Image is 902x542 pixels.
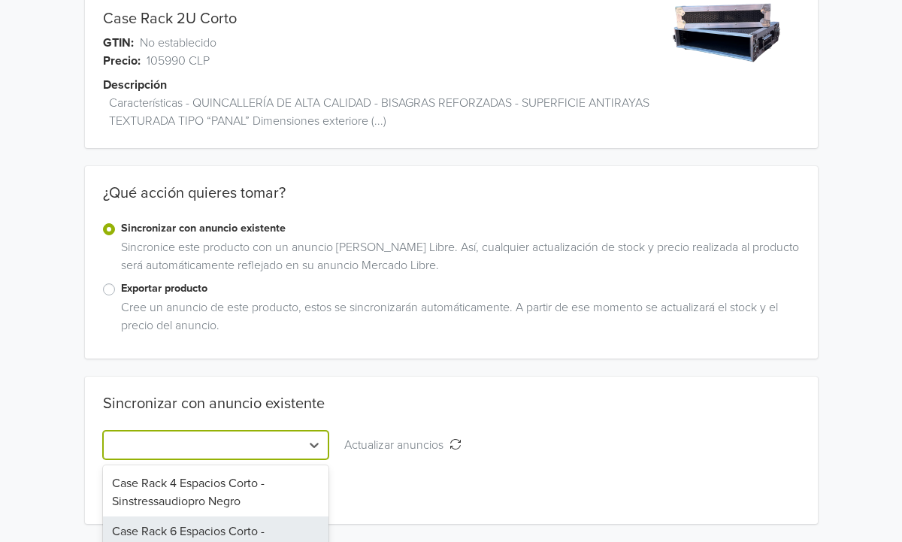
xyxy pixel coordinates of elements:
[103,10,237,28] a: Case Rack 2U Corto
[115,238,800,280] div: Sincronice este producto con un anuncio [PERSON_NAME] Libre. Así, cualquier actualización de stoc...
[121,220,800,237] label: Sincronizar con anuncio existente
[147,52,210,70] span: 105990 CLP
[109,94,652,130] span: Características - QUINCALLERÍA DE ALTA CALIDAD - BISAGRAS REFORZADAS - SUPERFICIE ANTIRAYAS TEXTU...
[115,298,800,341] div: Cree un anuncio de este producto, estos se sincronizarán automáticamente. A partir de ese momento...
[103,468,329,516] div: Case Rack 4 Espacios Corto - Sinstressaudiopro Negro
[103,395,325,413] div: Sincronizar con anuncio existente
[85,184,818,220] div: ¿Qué acción quieres tomar?
[103,76,167,94] span: Descripción
[103,52,141,70] span: Precio:
[344,438,449,453] span: Actualizar anuncios
[121,280,800,297] label: Exportar producto
[334,431,471,459] button: Actualizar anuncios
[140,34,216,52] span: No establecido
[103,34,134,52] span: GTIN:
